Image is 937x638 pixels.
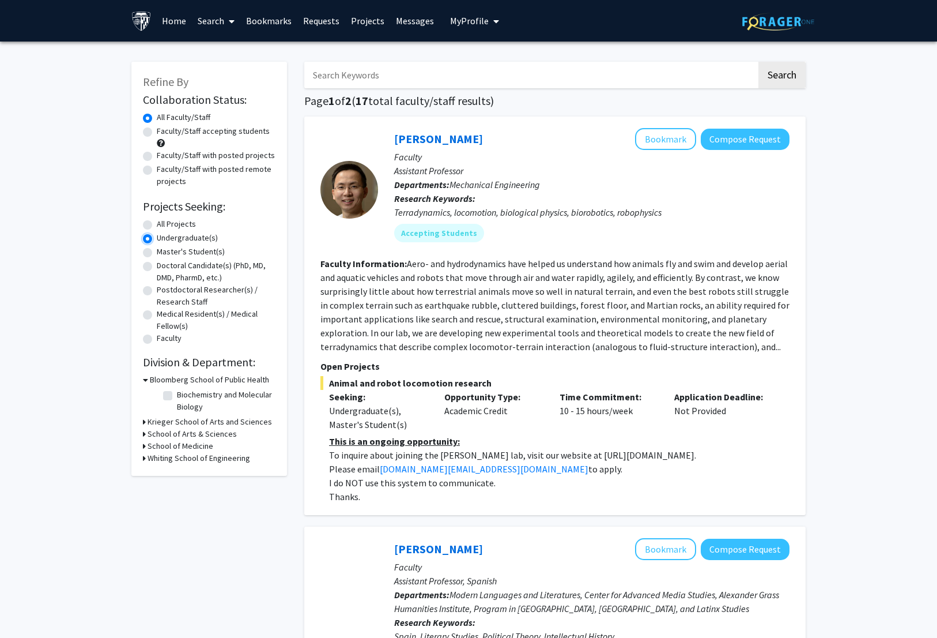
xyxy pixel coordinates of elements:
span: 2 [345,93,352,108]
b: Departments: [394,179,449,190]
button: Search [758,62,806,88]
p: Seeking: [329,390,427,404]
h1: Page of ( total faculty/staff results) [304,94,806,108]
h3: School of Arts & Sciences [148,428,237,440]
label: Postdoctoral Researcher(s) / Research Staff [157,284,275,308]
p: Application Deadline: [674,390,772,404]
button: Compose Request to Chen Li [701,129,789,150]
b: Research Keywords: [394,617,475,628]
div: Terradynamics, locomotion, biological physics, biorobotics, robophysics [394,205,789,219]
span: 17 [356,93,368,108]
label: Faculty [157,332,182,344]
p: Assistant Professor, Spanish [394,574,789,588]
div: Undergraduate(s), Master's Student(s) [329,404,427,431]
p: Thanks. [329,490,789,504]
h2: Projects Seeking: [143,200,275,213]
h2: Division & Department: [143,355,275,369]
p: To inquire about joining the [PERSON_NAME] lab, visit our website at [URL][DOMAIN_NAME]. [329,448,789,462]
a: [DOMAIN_NAME][EMAIL_ADDRESS][DOMAIN_NAME] [380,463,588,475]
input: Search Keywords [304,62,757,88]
mat-chip: Accepting Students [394,224,484,242]
span: 1 [328,93,335,108]
label: Doctoral Candidate(s) (PhD, MD, DMD, PharmD, etc.) [157,260,275,284]
h3: Krieger School of Arts and Sciences [148,416,272,428]
div: Academic Credit [436,390,551,431]
button: Add Becquer Seguin to Bookmarks [635,538,696,560]
p: I do NOT use this system to communicate. [329,476,789,490]
label: Faculty/Staff with posted projects [157,149,275,162]
label: Master's Student(s) [157,246,225,258]
span: Animal and robot locomotion research [320,376,789,390]
label: All Projects [157,218,196,230]
h2: Collaboration Status: [143,93,275,107]
h3: School of Medicine [148,440,213,452]
p: Please email to apply. [329,462,789,476]
p: Opportunity Type: [444,390,542,404]
b: Research Keywords: [394,193,475,204]
b: Faculty Information: [320,258,407,269]
fg-read-more: Aero- and hydrodynamics have helped us understand how animals fly and swim and develop aerial and... [320,258,789,352]
p: Faculty [394,150,789,164]
button: Compose Request to Becquer Seguin [701,539,789,560]
label: Biochemistry and Molecular Biology [177,389,273,413]
div: 10 - 15 hours/week [551,390,666,431]
button: Add Chen Li to Bookmarks [635,128,696,150]
a: [PERSON_NAME] [394,542,483,556]
img: ForagerOne Logo [742,13,814,31]
a: Requests [297,1,345,41]
h3: Whiting School of Engineering [148,452,250,464]
b: Departments: [394,589,449,601]
span: My Profile [450,15,489,27]
span: Modern Languages and Literatures, Center for Advanced Media Studies, Alexander Grass Humanities I... [394,589,779,614]
p: Open Projects [320,359,789,373]
a: Search [192,1,240,41]
a: Projects [345,1,390,41]
p: Assistant Professor [394,164,789,178]
label: Faculty/Staff accepting students [157,125,270,137]
label: Undergraduate(s) [157,232,218,244]
u: This is an ongoing opportunity: [329,436,460,447]
span: Mechanical Engineering [449,179,540,190]
a: Home [156,1,192,41]
p: Faculty [394,560,789,574]
a: Bookmarks [240,1,297,41]
a: Messages [390,1,440,41]
span: Refine By [143,74,188,89]
label: Faculty/Staff with posted remote projects [157,163,275,187]
div: Not Provided [666,390,781,431]
label: Medical Resident(s) / Medical Fellow(s) [157,308,275,332]
img: Johns Hopkins University Logo [131,11,152,31]
iframe: Chat [9,586,49,629]
p: Time Commitment: [560,390,658,404]
label: All Faculty/Staff [157,111,210,123]
a: [PERSON_NAME] [394,132,483,146]
h3: Bloomberg School of Public Health [150,374,269,386]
